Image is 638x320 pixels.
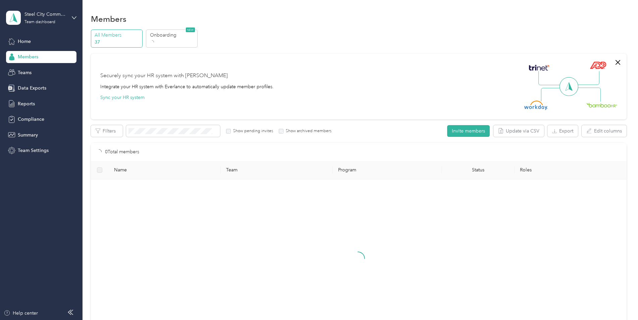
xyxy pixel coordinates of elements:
img: Line Left Down [541,88,564,101]
img: Trinet [527,63,551,72]
img: Workday [524,101,548,110]
button: Invite members [447,125,490,137]
th: Name [109,161,221,179]
h1: Members [91,15,126,22]
img: Line Right Down [577,88,601,102]
div: Integrate your HR system with Everlance to automatically update member profiles. [100,83,274,90]
button: Update via CSV [493,125,544,137]
label: Show pending invites [231,128,273,134]
button: Export [547,125,578,137]
button: Sync your HR system [100,94,145,101]
th: Program [333,161,442,179]
p: All Members [95,32,140,39]
img: Line Right Up [576,71,599,85]
img: BambooHR [586,103,617,107]
img: ADP [590,61,606,69]
span: Compliance [18,116,44,123]
div: Securely sync your HR system with [PERSON_NAME] [100,72,228,80]
span: Home [18,38,31,45]
span: Summary [18,131,38,139]
span: Data Exports [18,85,46,92]
span: Teams [18,69,32,76]
img: Line Left Up [538,71,562,86]
label: Show archived members [283,128,331,134]
p: 37 [95,39,140,46]
span: NEW [186,28,195,32]
button: Help center [4,310,38,317]
th: Status [442,161,515,179]
span: Name [114,167,215,173]
button: Filters [91,125,123,137]
th: Roles [515,161,627,179]
button: Edit columns [582,125,627,137]
div: Team dashboard [24,20,55,24]
span: Team Settings [18,147,49,154]
p: Onboarding [150,32,196,39]
div: Steel City Commercial [24,11,66,18]
span: Members [18,53,38,60]
th: Team [221,161,333,179]
span: Reports [18,100,35,107]
iframe: Everlance-gr Chat Button Frame [600,282,638,320]
p: 0 Total members [105,148,139,156]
